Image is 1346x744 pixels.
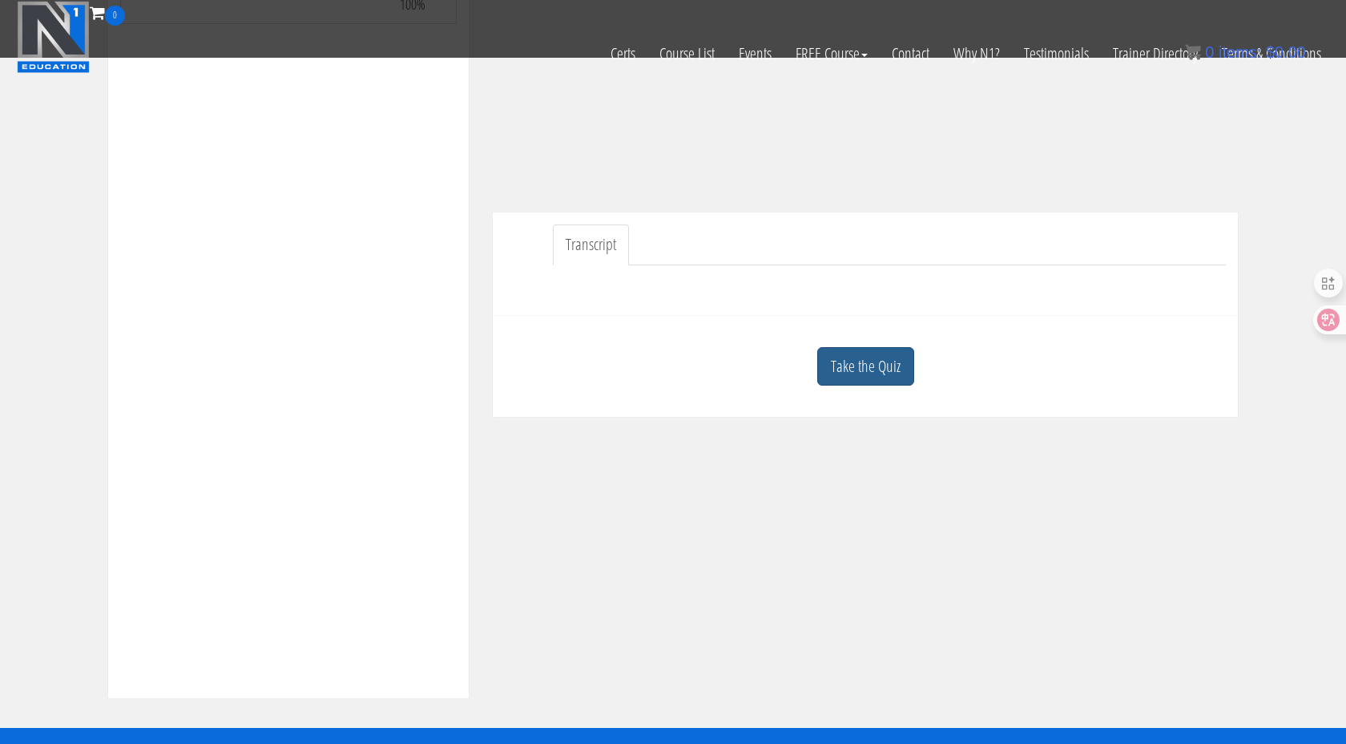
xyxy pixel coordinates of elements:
a: FREE Course [784,26,880,82]
a: 0 [90,2,125,23]
a: Trainer Directory [1101,26,1210,82]
a: Testimonials [1012,26,1101,82]
img: icon11.png [1185,44,1201,60]
a: Certs [598,26,647,82]
span: $ [1266,43,1275,61]
a: Course List [647,26,727,82]
a: Events [727,26,784,82]
span: 0 [105,6,125,26]
a: Transcript [553,224,629,265]
span: 0 [1205,43,1214,61]
a: Terms & Conditions [1210,26,1333,82]
a: Why N1? [941,26,1012,82]
a: Take the Quiz [817,347,914,386]
a: 0 items: $0.00 [1185,43,1306,61]
bdi: 0.00 [1266,43,1306,61]
a: Contact [880,26,941,82]
span: items: [1219,43,1261,61]
img: n1-education [17,1,90,73]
